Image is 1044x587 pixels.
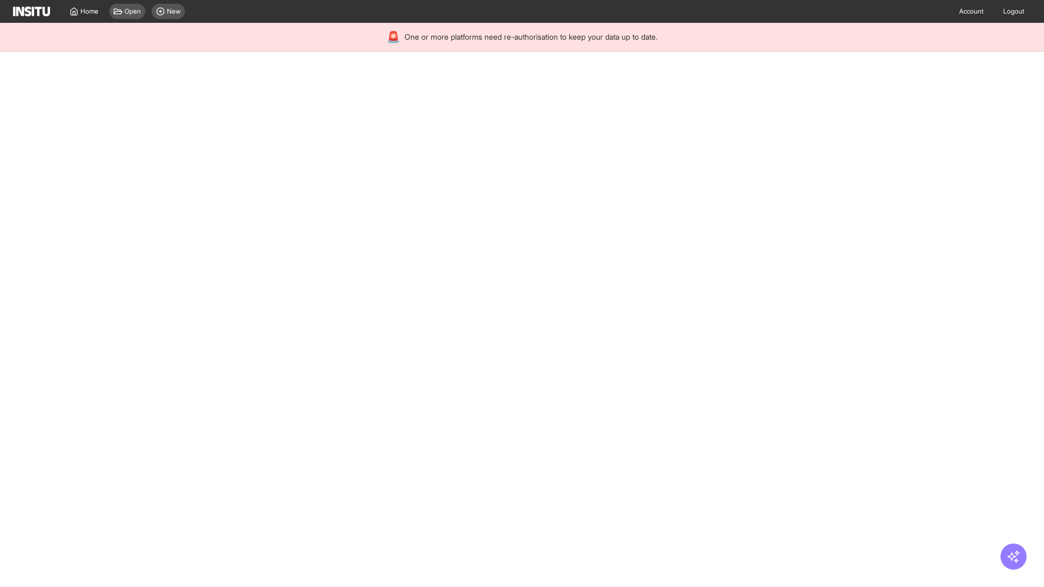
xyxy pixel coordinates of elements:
[80,7,98,16] span: Home
[13,7,50,16] img: Logo
[387,29,400,45] div: 🚨
[405,32,657,42] span: One or more platforms need re-authorisation to keep your data up to date.
[125,7,141,16] span: Open
[167,7,181,16] span: New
